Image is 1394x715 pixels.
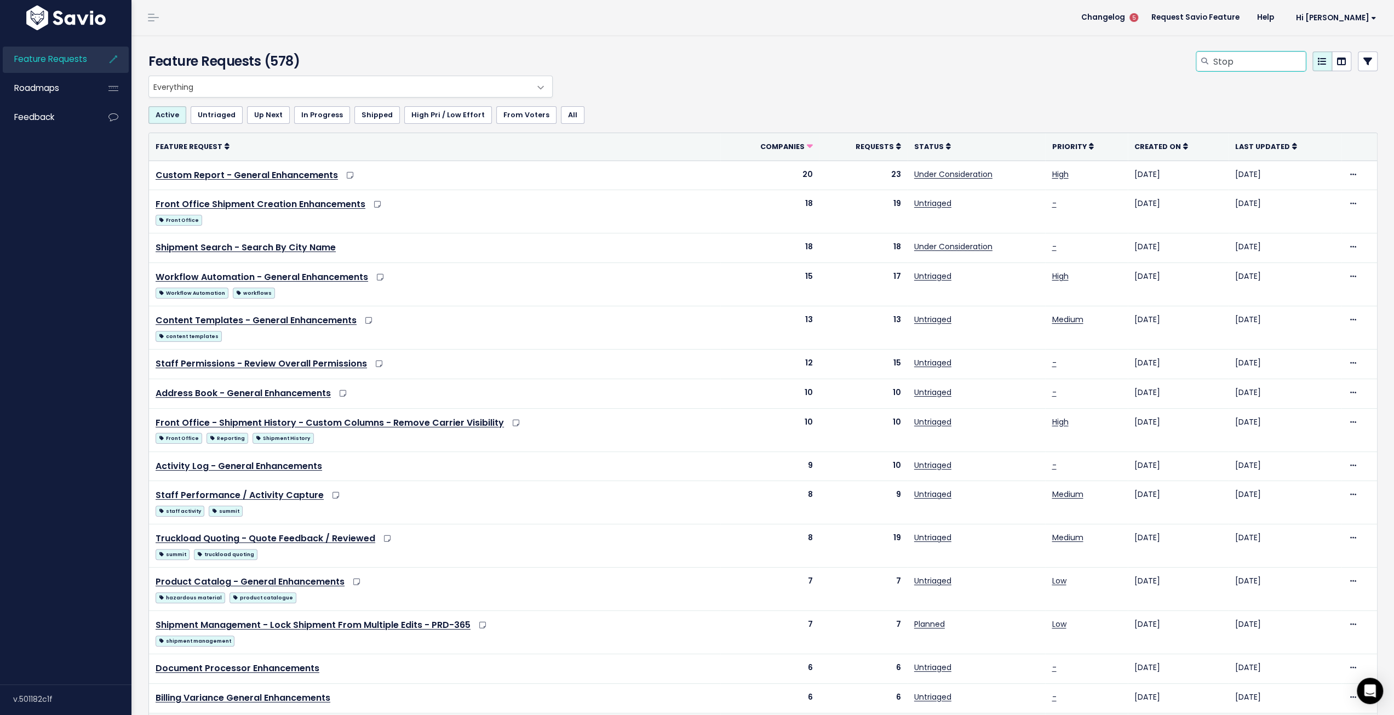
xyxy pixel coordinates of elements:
td: 6 [720,654,819,684]
a: Created On [1134,141,1188,152]
span: summit [156,549,190,560]
td: 9 [720,451,819,481]
td: 13 [819,306,907,350]
a: All [561,106,584,124]
span: Companies [760,142,804,151]
a: Medium [1052,532,1083,543]
a: Low [1052,619,1066,630]
td: 19 [819,524,907,568]
a: Hi [PERSON_NAME] [1283,9,1385,26]
a: Under Consideration [914,169,993,180]
td: [DATE] [1229,684,1341,713]
span: Everything [148,76,553,98]
td: [DATE] [1128,306,1229,350]
a: - [1052,460,1056,471]
span: Shipment History [253,433,313,444]
span: Everything [149,76,530,97]
td: [DATE] [1229,263,1341,306]
a: Untriaged [191,106,243,124]
ul: Filter feature requests [148,106,1378,124]
td: 12 [720,350,819,379]
td: 10 [720,408,819,451]
span: workflows [233,288,275,299]
a: From Voters [496,106,557,124]
td: [DATE] [1128,568,1229,611]
td: 23 [819,161,907,190]
a: Requests [856,141,901,152]
a: Untriaged [914,387,951,398]
span: Front Office [156,433,202,444]
a: Front Office [156,213,202,226]
a: High [1052,271,1068,282]
td: 18 [720,190,819,233]
a: truckload quoting [194,547,257,560]
td: 8 [720,481,819,524]
span: Front Office [156,215,202,226]
a: High Pri / Low Effort [404,106,492,124]
a: Document Processor Enhancements [156,662,319,674]
a: Feature Requests [3,47,91,72]
td: 17 [819,263,907,306]
a: High [1052,416,1068,427]
td: [DATE] [1229,481,1341,524]
a: - [1052,357,1056,368]
a: Product Catalog - General Enhancements [156,575,345,588]
a: Front Office [156,431,202,444]
a: Untriaged [914,314,951,325]
td: 8 [720,524,819,568]
td: [DATE] [1229,233,1341,263]
a: Shipped [354,106,400,124]
a: High [1052,169,1068,180]
td: 6 [819,684,907,713]
td: 18 [819,233,907,263]
a: Front Office - Shipment History - Custom Columns - Remove Carrier Visibility [156,416,504,429]
a: hazardous material [156,590,225,604]
td: [DATE] [1229,524,1341,568]
span: Workflow Automation [156,288,228,299]
td: [DATE] [1229,190,1341,233]
a: Under Consideration [914,241,993,252]
a: Content Templates - General Enhancements [156,314,357,327]
a: Front Office Shipment Creation Enhancements [156,198,365,210]
span: content templates [156,331,222,342]
div: v.501182c1f [13,685,131,713]
a: Workflow Automation [156,285,228,299]
a: Last Updated [1235,141,1297,152]
a: Untriaged [914,575,951,586]
span: Requests [856,142,894,151]
td: [DATE] [1128,481,1229,524]
a: Shipment History [253,431,313,444]
td: [DATE] [1229,350,1341,379]
td: [DATE] [1128,524,1229,568]
span: summit [209,506,243,517]
a: Workflow Automation - General Enhancements [156,271,368,283]
td: 10 [720,379,819,408]
a: In Progress [294,106,350,124]
span: Changelog [1081,14,1125,21]
a: Help [1248,9,1283,26]
a: - [1052,387,1056,398]
td: 13 [720,306,819,350]
td: 19 [819,190,907,233]
span: 5 [1129,13,1138,22]
td: 6 [720,684,819,713]
td: 18 [720,233,819,263]
td: [DATE] [1128,161,1229,190]
td: [DATE] [1229,161,1341,190]
td: 15 [720,263,819,306]
h4: Feature Requests (578) [148,52,547,71]
td: [DATE] [1229,408,1341,451]
a: workflows [233,285,275,299]
a: Custom Report - General Enhancements [156,169,338,181]
a: Untriaged [914,532,951,543]
a: - [1052,241,1056,252]
a: - [1052,198,1056,209]
span: Roadmaps [14,82,59,94]
td: [DATE] [1128,654,1229,684]
td: [DATE] [1229,306,1341,350]
span: shipment management [156,636,234,647]
a: Untriaged [914,198,951,209]
input: Search features... [1212,52,1306,71]
a: summit [209,504,243,517]
td: [DATE] [1128,451,1229,481]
